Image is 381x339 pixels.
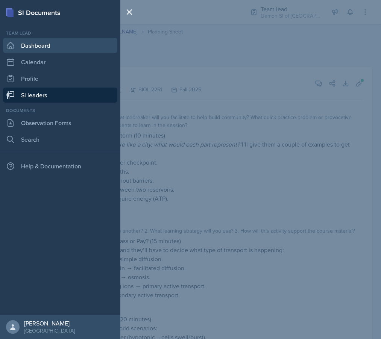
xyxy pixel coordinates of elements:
a: Observation Forms [3,115,117,130]
div: Documents [3,107,117,114]
a: Search [3,132,117,147]
a: Calendar [3,54,117,70]
a: Si leaders [3,88,117,103]
div: Team lead [3,30,117,36]
div: [PERSON_NAME] [24,319,75,327]
a: Dashboard [3,38,117,53]
a: Profile [3,71,117,86]
div: Help & Documentation [3,159,117,174]
div: [GEOGRAPHIC_DATA] [24,327,75,334]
